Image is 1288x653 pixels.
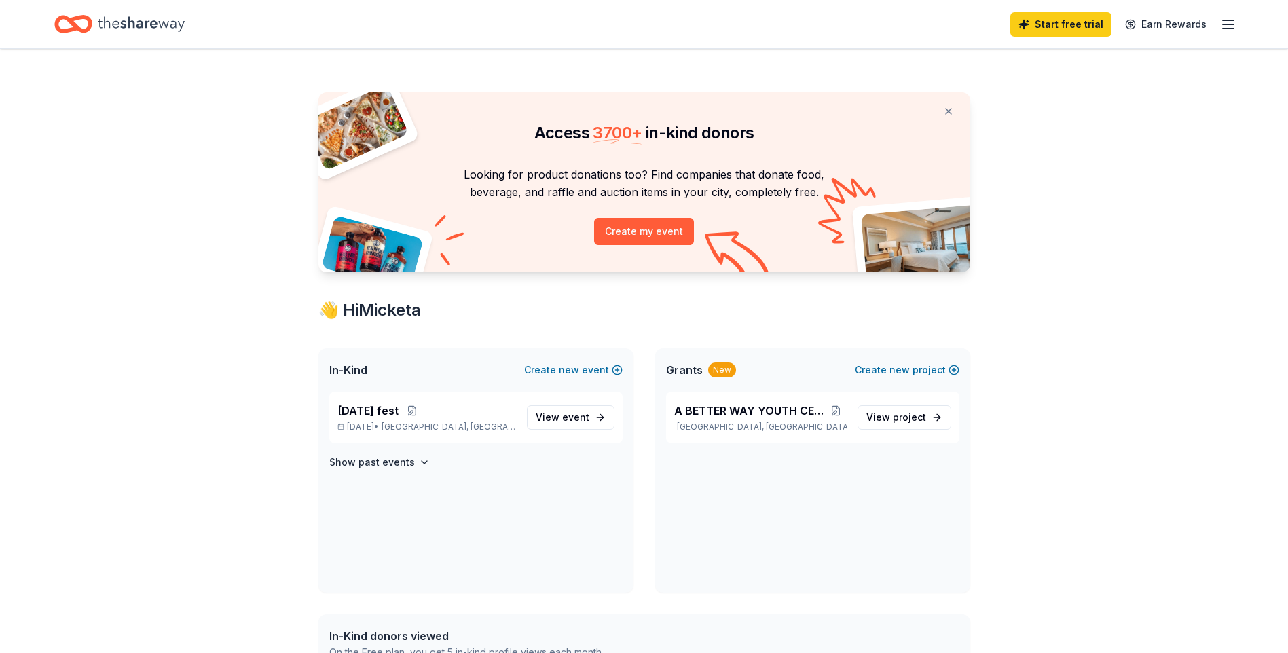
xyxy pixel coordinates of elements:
[318,299,970,321] div: 👋 Hi Micketa
[382,422,515,432] span: [GEOGRAPHIC_DATA], [GEOGRAPHIC_DATA]
[562,411,589,423] span: event
[1010,12,1111,37] a: Start free trial
[674,422,847,432] p: [GEOGRAPHIC_DATA], [GEOGRAPHIC_DATA]
[866,409,926,426] span: View
[674,403,826,419] span: A BETTER WAY YOUTH CENTER INC.
[527,405,614,430] a: View event
[705,231,773,282] img: Curvy arrow
[559,362,579,378] span: new
[893,411,926,423] span: project
[858,405,951,430] a: View project
[594,218,694,245] button: Create my event
[1117,12,1215,37] a: Earn Rewards
[337,422,516,432] p: [DATE] •
[303,84,409,171] img: Pizza
[889,362,910,378] span: new
[536,409,589,426] span: View
[329,454,430,470] button: Show past events
[54,8,185,40] a: Home
[666,362,703,378] span: Grants
[337,403,399,419] span: [DATE] fest
[329,454,415,470] h4: Show past events
[329,362,367,378] span: In-Kind
[524,362,623,378] button: Createnewevent
[708,362,736,377] div: New
[593,123,642,143] span: 3700 +
[534,123,754,143] span: Access in-kind donors
[329,628,604,644] div: In-Kind donors viewed
[855,362,959,378] button: Createnewproject
[335,166,954,202] p: Looking for product donations too? Find companies that donate food, beverage, and raffle and auct...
